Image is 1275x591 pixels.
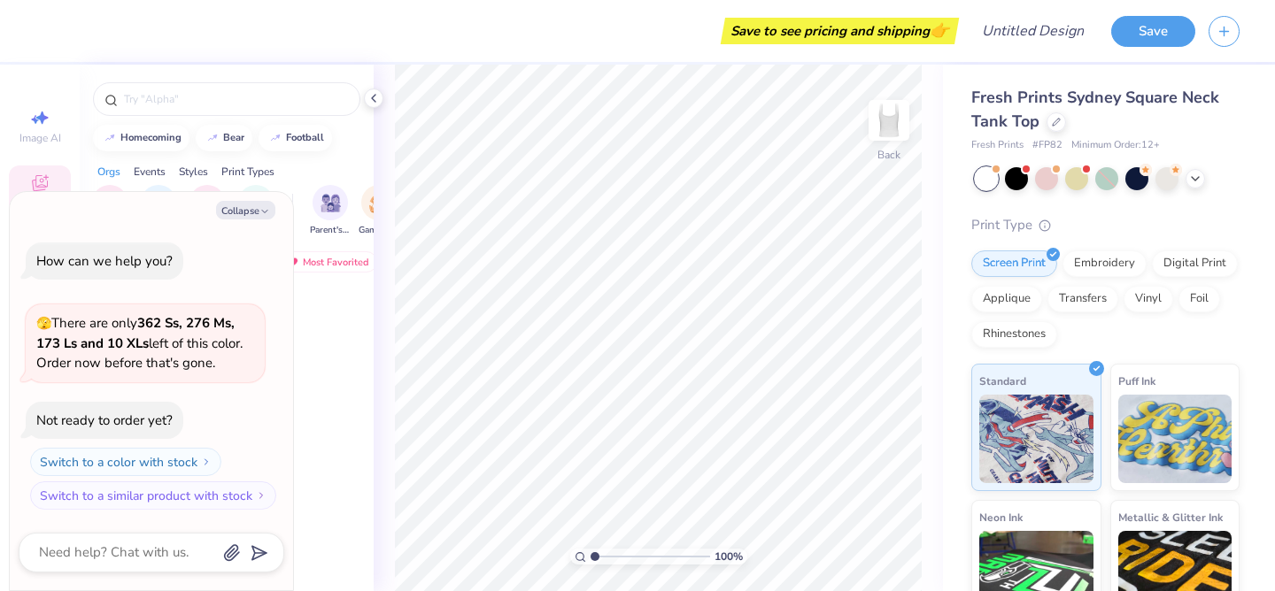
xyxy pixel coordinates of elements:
button: filter button [359,185,399,237]
button: homecoming [93,125,189,151]
img: Parent's Weekend Image [321,193,341,213]
span: 🫣 [36,315,51,332]
div: Rhinestones [971,321,1057,348]
button: Collapse [216,201,275,219]
span: Minimum Order: 12 + [1071,138,1160,153]
div: Foil [1178,286,1220,312]
span: Metallic & Glitter Ink [1118,508,1223,526]
div: Vinyl [1124,286,1173,312]
div: homecoming [120,133,182,142]
span: 👉 [930,19,949,41]
input: Untitled Design [968,13,1098,49]
span: Fresh Prints Sydney Square Neck Tank Top [971,87,1219,132]
span: There are only left of this color. Order now before that's gone. [36,314,243,372]
div: Screen Print [971,250,1057,277]
div: Save to see pricing and shipping [725,18,954,44]
span: Fresh Prints [971,138,1024,153]
img: Switch to a color with stock [201,457,212,467]
span: Parent's Weekend [310,224,351,237]
img: Puff Ink [1118,395,1232,483]
div: Events [134,164,166,180]
div: Styles [179,164,208,180]
span: Image AI [19,131,61,145]
button: Switch to a color with stock [30,448,221,476]
div: Digital Print [1152,250,1238,277]
div: How can we help you? [36,252,173,270]
img: trend_line.gif [268,133,282,143]
div: Orgs [97,164,120,180]
img: Switch to a similar product with stock [256,490,267,501]
img: Back [871,103,907,138]
span: Neon Ink [979,508,1023,526]
button: filter button [189,185,225,237]
div: filter for Game Day [359,185,399,237]
span: Standard [979,372,1026,390]
button: filter button [139,185,179,237]
div: football [286,133,324,142]
button: filter button [92,185,127,237]
div: Not ready to order yet? [36,411,173,429]
img: Standard [979,395,1093,483]
button: filter button [310,185,351,237]
span: # FP82 [1032,138,1062,153]
div: Transfers [1047,286,1118,312]
div: Back [877,147,900,163]
div: filter for Parent's Weekend [310,185,351,237]
div: filter for Club [189,185,225,237]
button: bear [196,125,252,151]
button: filter button [238,185,274,237]
div: Applique [971,286,1042,312]
span: 100 % [715,549,743,564]
img: trend_line.gif [205,133,220,143]
div: bear [223,133,244,142]
img: Game Day Image [369,193,390,213]
button: Switch to a similar product with stock [30,481,276,510]
div: Print Type [971,215,1240,235]
div: Most Favorited [277,251,377,272]
strong: 362 Ss, 276 Ms, 173 Ls and 10 XLs [36,314,235,352]
span: Puff Ink [1118,372,1155,390]
div: Embroidery [1062,250,1147,277]
input: Try "Alpha" [122,90,349,108]
div: filter for Sorority [92,185,127,237]
div: Print Types [221,164,274,180]
span: Game Day [359,224,399,237]
button: Save [1111,16,1195,47]
img: trend_line.gif [103,133,117,143]
div: filter for Sports [238,185,274,237]
div: filter for Fraternity [139,185,179,237]
button: football [259,125,332,151]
